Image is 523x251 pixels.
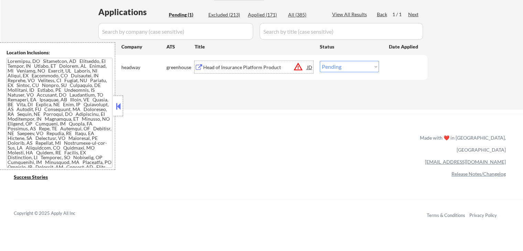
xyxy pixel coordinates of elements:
div: Excluded (213) [208,11,243,18]
a: Refer & earn free applications 👯‍♀️ [14,141,276,149]
input: Search by company (case sensitive) [98,23,253,40]
div: Location Inclusions: [7,49,112,56]
div: Company [121,43,166,50]
div: Made with ❤️ in [GEOGRAPHIC_DATA], [GEOGRAPHIC_DATA] [417,132,506,156]
div: Next [408,11,419,18]
div: View All Results [332,11,369,18]
div: All (385) [288,11,323,18]
div: headway [121,64,166,71]
div: Date Applied [389,43,419,50]
div: 1 / 1 [392,11,408,18]
a: Privacy Policy [469,212,497,218]
div: Copyright © 2025 Apply All Inc [14,210,93,217]
div: Applied (171) [248,11,282,18]
div: Back [377,11,388,18]
button: warning_amber [293,62,303,72]
a: Terms & Conditions [427,212,465,218]
div: Status [320,40,379,53]
a: [EMAIL_ADDRESS][DOMAIN_NAME] [425,159,506,165]
a: Release Notes/Changelog [451,171,506,177]
div: JD [306,61,313,73]
u: Success Stories [14,174,48,180]
div: ATS [166,43,195,50]
input: Search by title (case sensitive) [260,23,423,40]
div: Applications [98,8,166,16]
div: Pending (1) [169,11,203,18]
a: Success Stories [14,174,57,182]
div: Title [195,43,313,50]
div: Head of Insurance Platform Product [203,64,307,71]
div: greenhouse [166,64,195,71]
